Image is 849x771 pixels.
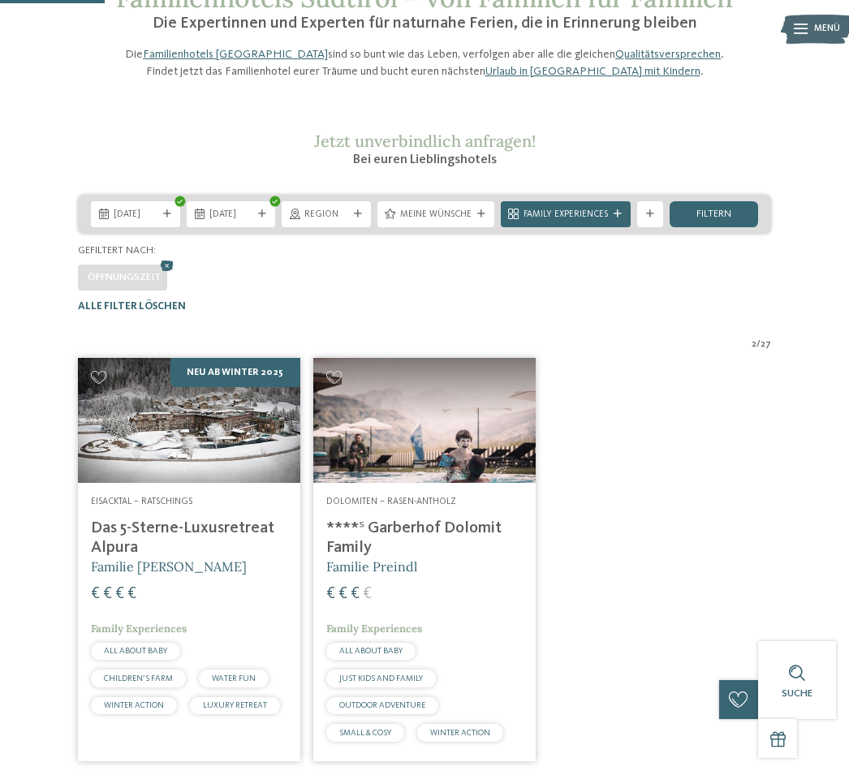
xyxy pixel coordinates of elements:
[114,209,157,222] span: [DATE]
[339,729,391,737] span: SMALL & COSY
[313,358,536,483] img: Familienhotels gesucht? Hier findet ihr die besten!
[212,674,256,683] span: WATER FUN
[78,301,186,312] span: Alle Filter löschen
[752,338,756,351] span: 2
[78,358,300,761] a: Familienhotels gesucht? Hier findet ihr die besten! Neu ab Winter 2025 Eisacktal – Ratschings Das...
[78,358,300,483] img: Familienhotels gesucht? Hier findet ihr die besten!
[314,131,536,151] span: Jetzt unverbindlich anfragen!
[782,688,812,699] span: Suche
[88,272,161,282] span: Öffnungszeit
[485,66,700,77] a: Urlaub in [GEOGRAPHIC_DATA] mit Kindern
[116,46,733,79] p: Die sind so bunt wie das Leben, verfolgen aber alle die gleichen . Findet jetzt das Familienhotel...
[103,586,112,602] span: €
[304,209,348,222] span: Region
[524,209,608,222] span: Family Experiences
[338,586,347,602] span: €
[363,586,372,602] span: €
[339,647,403,655] span: ALL ABOUT BABY
[104,701,164,709] span: WINTER ACTION
[353,153,497,166] span: Bei euren Lieblingshotels
[91,586,100,602] span: €
[203,701,267,709] span: LUXURY RETREAT
[756,338,761,351] span: /
[127,586,136,602] span: €
[430,729,490,737] span: WINTER ACTION
[153,15,697,32] span: Die Expertinnen und Experten für naturnahe Ferien, die in Erinnerung bleiben
[326,558,417,575] span: Familie Preindl
[143,49,328,60] a: Familienhotels [GEOGRAPHIC_DATA]
[91,497,192,506] span: Eisacktal – Ratschings
[326,586,335,602] span: €
[104,674,173,683] span: CHILDREN’S FARM
[339,674,423,683] span: JUST KIDS AND FAMILY
[91,558,247,575] span: Familie [PERSON_NAME]
[91,622,187,635] span: Family Experiences
[313,358,536,761] a: Familienhotels gesucht? Hier findet ihr die besten! Dolomiten – Rasen-Antholz ****ˢ Garberhof Dol...
[326,497,456,506] span: Dolomiten – Rasen-Antholz
[696,209,731,220] span: filtern
[209,209,253,222] span: [DATE]
[326,519,523,558] h4: ****ˢ Garberhof Dolomit Family
[351,586,360,602] span: €
[91,519,287,558] h4: Das 5-Sterne-Luxusretreat Alpura
[339,701,425,709] span: OUTDOOR ADVENTURE
[615,49,721,60] a: Qualitätsversprechen
[400,209,472,222] span: Meine Wünsche
[115,586,124,602] span: €
[761,338,771,351] span: 27
[104,647,167,655] span: ALL ABOUT BABY
[326,622,422,635] span: Family Experiences
[78,245,156,256] span: Gefiltert nach:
